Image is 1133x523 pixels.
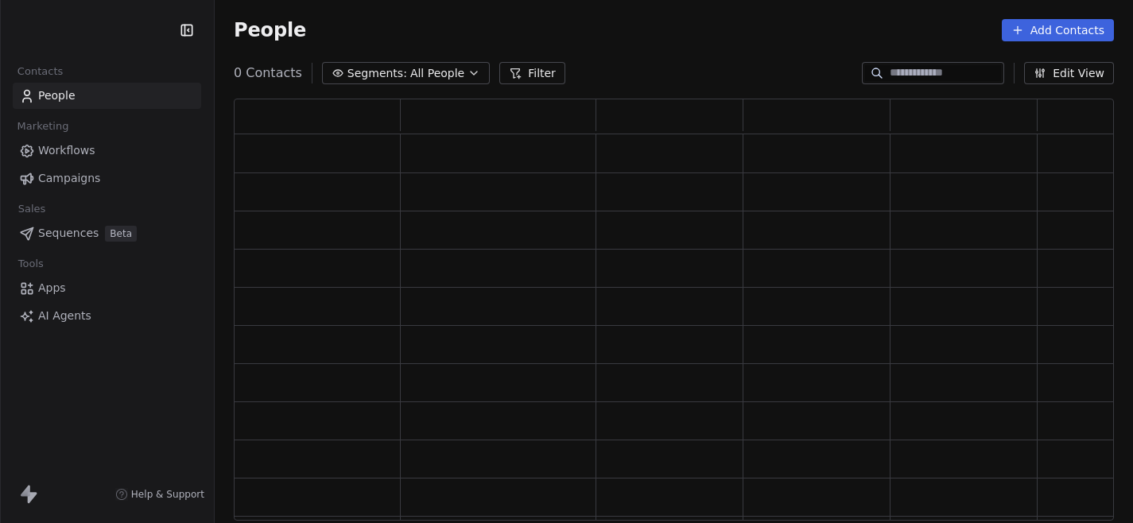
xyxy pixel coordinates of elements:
a: SequencesBeta [13,220,201,246]
button: Add Contacts [1002,19,1114,41]
span: Contacts [10,60,70,83]
button: Filter [499,62,565,84]
a: Help & Support [115,488,204,501]
span: Help & Support [131,488,204,501]
span: People [234,18,306,42]
span: Sequences [38,225,99,242]
span: Beta [105,226,137,242]
span: Tools [11,252,50,276]
button: Edit View [1024,62,1114,84]
a: AI Agents [13,303,201,329]
a: People [13,83,201,109]
span: People [38,87,76,104]
a: Apps [13,275,201,301]
span: All People [410,65,464,82]
span: 0 Contacts [234,64,302,83]
a: Workflows [13,138,201,164]
span: Apps [38,280,66,296]
span: Marketing [10,114,76,138]
span: AI Agents [38,308,91,324]
span: Segments: [347,65,407,82]
a: Campaigns [13,165,201,192]
span: Sales [11,197,52,221]
span: Campaigns [38,170,100,187]
span: Workflows [38,142,95,159]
